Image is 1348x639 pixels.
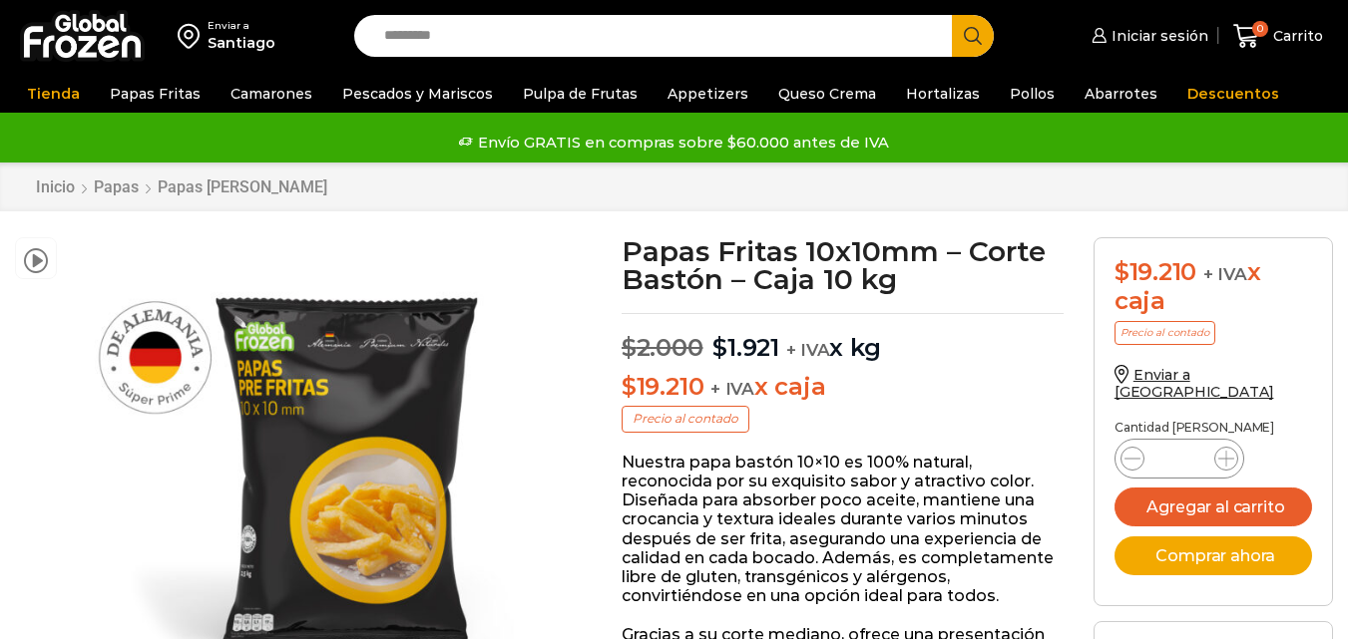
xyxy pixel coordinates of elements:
p: Precio al contado [622,406,749,432]
span: + IVA [710,379,754,399]
h1: Papas Fritas 10x10mm – Corte Bastón – Caja 10 kg [622,237,1064,293]
a: Enviar a [GEOGRAPHIC_DATA] [1115,366,1274,401]
span: 0 [1252,21,1268,37]
button: Search button [952,15,994,57]
p: Cantidad [PERSON_NAME] [1115,421,1312,435]
button: Agregar al carrito [1115,487,1312,526]
p: Nuestra papa bastón 10×10 es 100% natural, reconocida por su exquisito sabor y atractivo color. D... [622,453,1064,606]
a: Pescados y Mariscos [332,75,503,113]
bdi: 2.000 [622,333,703,362]
p: x kg [622,313,1064,363]
p: Precio al contado [1115,321,1215,345]
span: + IVA [1203,264,1247,284]
a: Descuentos [1177,75,1289,113]
span: $ [712,333,727,362]
div: Enviar a [208,19,275,33]
a: Appetizers [658,75,758,113]
a: Papas [93,177,140,196]
a: Inicio [35,177,76,196]
a: Pollos [1000,75,1065,113]
a: Queso Crema [768,75,886,113]
bdi: 19.210 [1115,257,1196,286]
span: $ [1115,257,1129,286]
span: Iniciar sesión [1107,26,1208,46]
input: Product quantity [1160,445,1198,473]
bdi: 1.921 [712,333,779,362]
a: Hortalizas [896,75,990,113]
div: Santiago [208,33,275,53]
a: 0 Carrito [1228,13,1328,60]
nav: Breadcrumb [35,177,328,196]
div: x caja [1115,258,1312,316]
span: $ [622,333,637,362]
span: + IVA [786,340,830,360]
bdi: 19.210 [622,372,703,401]
span: $ [622,372,637,401]
a: Papas [PERSON_NAME] [157,177,328,196]
img: address-field-icon.svg [178,19,208,53]
a: Iniciar sesión [1087,16,1208,56]
p: x caja [622,373,1064,402]
button: Comprar ahora [1115,536,1312,575]
a: Pulpa de Frutas [513,75,648,113]
a: Papas Fritas [100,75,211,113]
a: Camarones [221,75,322,113]
a: Abarrotes [1075,75,1167,113]
a: Tienda [17,75,90,113]
span: Carrito [1268,26,1323,46]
